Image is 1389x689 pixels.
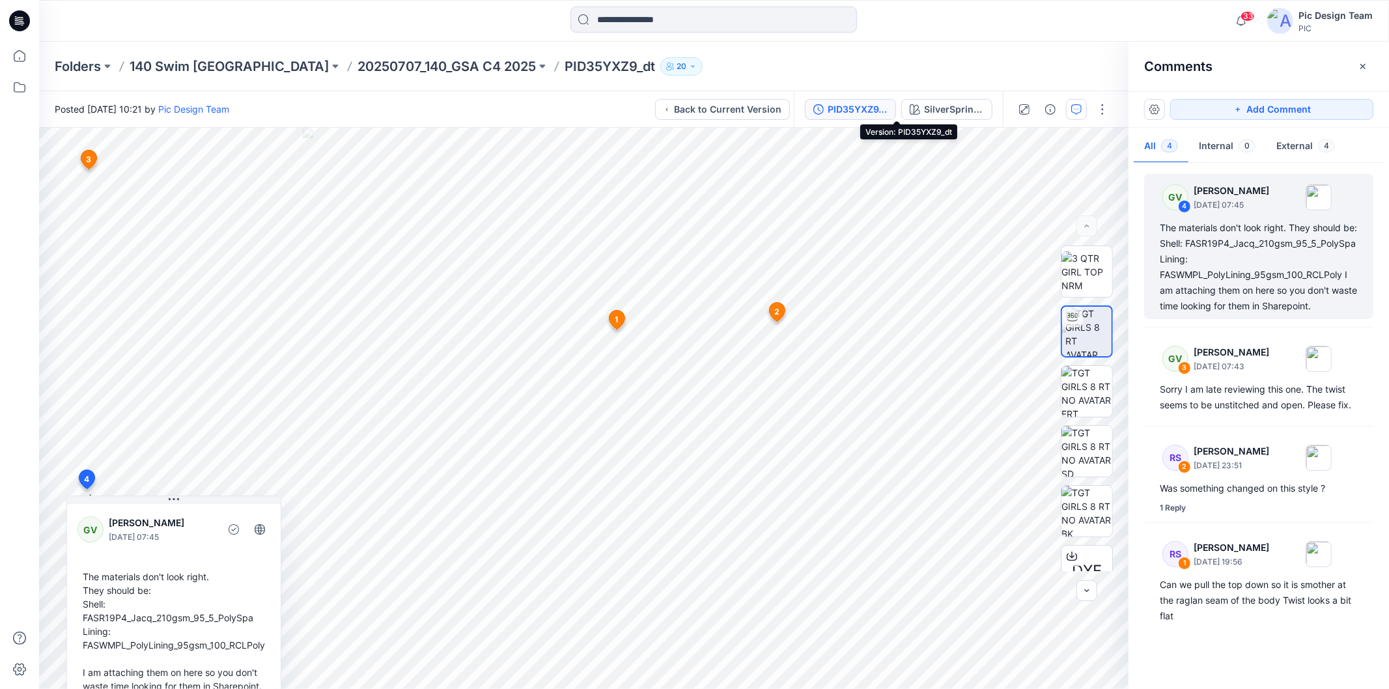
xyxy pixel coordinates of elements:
button: PID35YXZ9_dt [805,99,896,120]
div: RS [1162,541,1188,567]
div: GV [1162,184,1188,210]
div: 2 [1178,460,1191,473]
span: 0 [1239,139,1256,152]
div: GV [77,516,104,542]
p: [DATE] 07:45 [109,531,215,544]
span: 1 [615,314,619,326]
p: [PERSON_NAME] [1194,540,1269,555]
div: Pic Design Team [1298,8,1373,23]
h2: Comments [1144,59,1213,74]
img: TGT GIRLS 8 RT AVATAR TT [1066,307,1112,356]
div: The materials don't look right. They should be: Shell: FASR19P4_Jacq_210gsm_95_5_PolySpa Lining: ... [1160,220,1358,314]
p: [PERSON_NAME] [1194,443,1269,459]
button: Internal [1188,130,1266,163]
span: 33 [1241,11,1255,21]
img: TGT GIRLS 8 RT NO AVATAR BK [1061,486,1112,537]
div: PIC [1298,23,1373,33]
div: 3 [1178,361,1191,374]
button: 20 [660,57,703,76]
span: 2 [775,306,780,318]
button: Add Comment [1170,99,1373,120]
span: 4 [1161,139,1178,152]
div: RS [1162,445,1188,471]
span: DXF [1072,559,1102,583]
p: [DATE] 07:43 [1194,360,1269,373]
button: External [1266,130,1345,163]
div: Was something changed on this style ? [1160,481,1358,496]
p: [PERSON_NAME] [1194,344,1269,360]
div: Sorry I am late reviewing this one. The twist seems to be unstitched and open. Please fix. [1160,382,1358,413]
img: 3 QTR GIRL TOP NRM [1061,251,1112,292]
img: TGT GIRLS 8 RT NO AVATAR SD [1061,426,1112,477]
p: 20 [677,59,686,74]
p: [DATE] 23:51 [1194,459,1269,472]
button: Back to Current Version [655,99,790,120]
button: Details [1040,99,1061,120]
div: Can we pull the top down so it is smother at the raglan seam of the body Twist looks a bit flat [1160,577,1358,624]
img: TGT GIRLS 8 RT NO AVATAR FRT [1061,366,1112,417]
span: 4 [1318,139,1335,152]
p: [PERSON_NAME] [109,515,215,531]
a: 140 Swim [GEOGRAPHIC_DATA] [130,57,329,76]
span: 4 [84,473,89,485]
a: Folders [55,57,101,76]
button: SilverSprings [901,99,992,120]
div: PID35YXZ9_dt [828,102,888,117]
img: avatar [1267,8,1293,34]
p: [DATE] 07:45 [1194,199,1269,212]
span: 3 [86,154,91,165]
div: 1 Reply [1160,501,1186,514]
a: 20250707_140_GSA C4 2025 [358,57,536,76]
span: Posted [DATE] 10:21 by [55,102,229,116]
button: All [1134,130,1188,163]
div: SilverSprings [924,102,984,117]
p: [DATE] 19:56 [1194,555,1269,569]
div: 1 [1178,557,1191,570]
div: 4 [1178,200,1191,213]
a: Pic Design Team [158,104,229,115]
div: GV [1162,346,1188,372]
p: [PERSON_NAME] [1194,183,1269,199]
p: PID35YXZ9_dt [565,57,655,76]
